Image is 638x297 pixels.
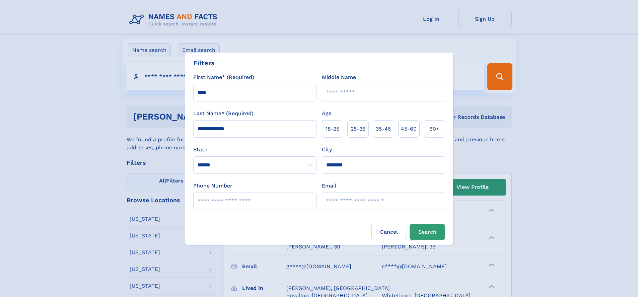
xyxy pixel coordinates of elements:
div: Filters [193,58,215,68]
label: First Name* (Required) [193,73,254,81]
label: City [322,146,332,154]
button: Search [410,224,445,240]
label: Middle Name [322,73,356,81]
span: 25‑35 [351,125,365,133]
label: Age [322,109,332,118]
span: 18‑25 [326,125,339,133]
span: 60+ [429,125,439,133]
label: Email [322,182,336,190]
label: Last Name* (Required) [193,109,254,118]
span: 45‑60 [401,125,417,133]
label: Phone Number [193,182,232,190]
span: 35‑45 [376,125,391,133]
label: Cancel [371,224,407,240]
label: State [193,146,316,154]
